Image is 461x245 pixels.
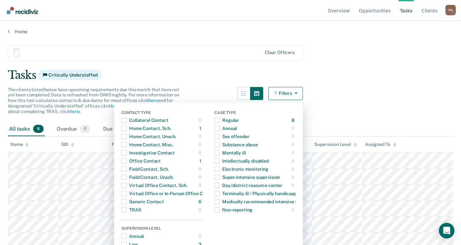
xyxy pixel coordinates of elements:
span: The clients listed below have upcoming requirements due this month that have not yet been complet... [8,87,179,114]
div: 0 [198,172,203,182]
div: Super-intensive supervision [214,172,280,182]
a: Home [8,29,453,35]
div: Open Intercom Messenger [439,223,454,238]
div: 0 [292,123,296,134]
div: Home Contact, Sch. [121,123,171,134]
div: Virtual Office Contact, Sch. [121,180,187,191]
a: here [70,109,79,114]
div: Contact Type [121,110,203,116]
div: 0 [198,139,203,150]
div: 0 [292,164,296,174]
div: Case Type [214,110,296,116]
div: Medically recommended intensive supervision [214,196,319,207]
div: 0 [198,205,203,215]
div: All tasks8 [8,122,45,137]
div: Collateral Contact [121,115,168,125]
div: Intellectually disabled [214,156,269,166]
div: Assigned To [365,142,396,147]
div: Virtual Office or In-Person Office Contact [121,188,217,199]
a: here [148,98,158,103]
div: Name [10,142,29,147]
div: Non-reporting [214,205,252,215]
div: Day/district resource center [214,180,282,191]
div: 0 [292,172,296,182]
div: 0 [198,164,203,174]
div: Terminally ill / Physically handicapped [214,188,302,199]
div: Generic Contact [121,196,164,207]
div: 0 [292,131,296,142]
div: Home Contact, Unsch. [121,131,176,142]
div: Home Contact, Misc. [121,139,173,150]
div: Frequency [112,142,134,147]
div: Substance abuse [214,139,258,150]
div: P N [445,5,456,15]
div: 0 [198,148,203,158]
span: 0 [80,125,90,133]
div: Regular [214,115,239,125]
div: 0 [292,139,296,150]
div: Overdue0 [55,122,91,137]
img: Recidiviz [7,7,38,14]
div: Tasks [8,68,453,82]
div: Supervision Level [314,142,357,147]
div: Investigative Contact [121,148,175,158]
div: Supervision Level [121,226,203,232]
div: 6 [198,196,203,207]
div: Annual [214,123,237,134]
div: 1 [199,156,203,166]
button: Profile dropdown button [445,5,456,15]
div: Due this week0 [102,122,151,137]
div: Sex offender [214,131,249,142]
div: Electronic monitoring [214,164,268,174]
div: Field Contact, Unsch. [121,172,174,182]
div: Clear officers [265,50,295,55]
div: 0 [198,131,203,142]
a: here [111,103,120,108]
div: 0 [292,180,296,191]
div: 0 [198,231,203,241]
div: 0 [292,148,296,158]
span: Critically Understaffed [38,70,102,80]
div: Mentally ill [214,148,246,158]
span: 8 [33,125,44,133]
div: 0 [292,205,296,215]
div: 1 [199,123,203,134]
button: Filters [268,87,303,100]
div: 0 [198,180,203,191]
div: 0 [198,115,203,125]
div: Annual [121,231,144,241]
div: SID [61,142,75,147]
div: TRAS [121,205,141,215]
div: 0 [292,156,296,166]
div: Field Contact, Sch. [121,164,169,174]
div: 8 [292,115,296,125]
div: Office Contact [121,156,161,166]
